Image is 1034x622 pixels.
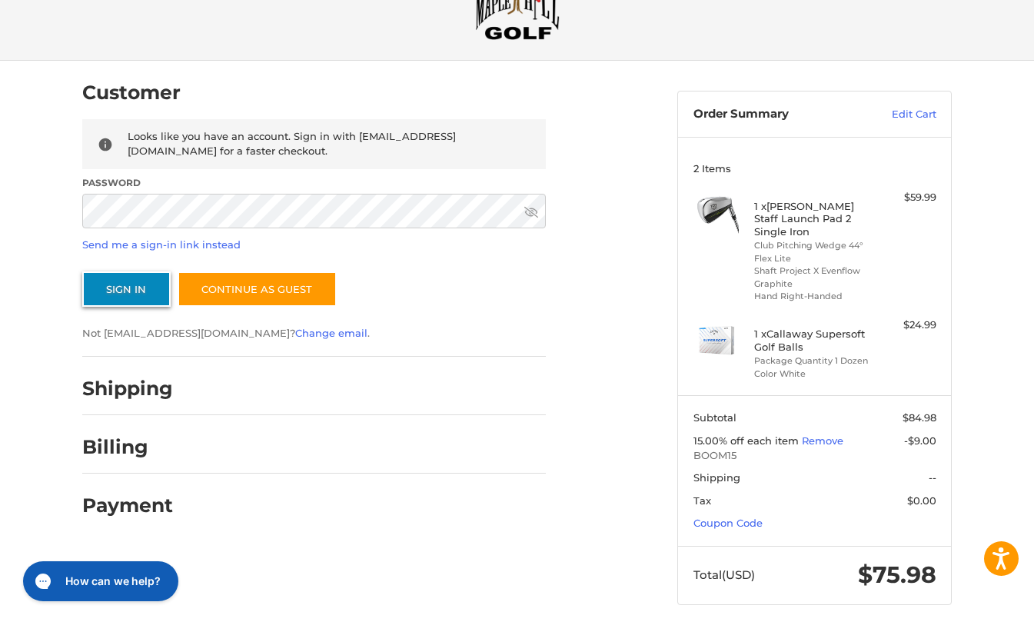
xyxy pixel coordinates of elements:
[82,377,173,401] h2: Shipping
[295,327,367,339] a: Change email
[858,560,936,589] span: $75.98
[754,200,872,238] h4: 1 x [PERSON_NAME] Staff Launch Pad 2 Single Iron
[693,162,936,175] h3: 2 Items
[693,567,755,582] span: Total (USD)
[754,264,872,290] li: Shaft Project X Evenflow Graphite
[82,494,173,517] h2: Payment
[904,434,936,447] span: -$9.00
[82,435,172,459] h2: Billing
[907,494,936,507] span: $0.00
[754,328,872,353] h4: 1 x Callaway Supersoft Golf Balls
[15,556,183,607] iframe: Gorgias live chat messenger
[693,494,711,507] span: Tax
[754,368,872,381] li: Color White
[693,517,763,529] a: Coupon Code
[693,107,859,122] h3: Order Summary
[693,434,802,447] span: 15.00% off each item
[693,448,936,464] span: BOOM15
[82,176,546,190] label: Password
[754,239,872,252] li: Club Pitching Wedge 44°
[693,471,740,484] span: Shipping
[82,81,181,105] h2: Customer
[859,107,936,122] a: Edit Cart
[82,326,546,341] p: Not [EMAIL_ADDRESS][DOMAIN_NAME]? .
[876,318,936,333] div: $24.99
[929,471,936,484] span: --
[903,411,936,424] span: $84.98
[82,271,171,307] button: Sign In
[876,190,936,205] div: $59.99
[178,271,337,307] a: Continue as guest
[693,411,736,424] span: Subtotal
[754,252,872,265] li: Flex Lite
[754,290,872,303] li: Hand Right-Handed
[82,238,241,251] a: Send me a sign-in link instead
[802,434,843,447] a: Remove
[754,354,872,368] li: Package Quantity 1 Dozen
[128,130,456,158] span: Looks like you have an account. Sign in with [EMAIL_ADDRESS][DOMAIN_NAME] for a faster checkout.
